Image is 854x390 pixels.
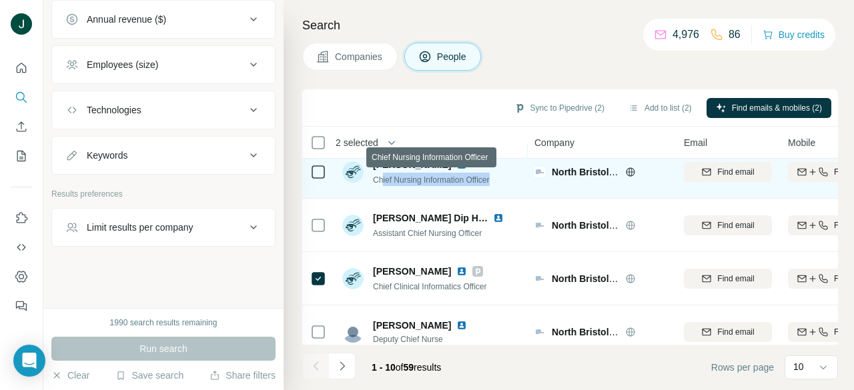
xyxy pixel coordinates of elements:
div: Annual revenue ($) [87,13,166,26]
span: North Bristol NHS Trust [552,327,657,337]
span: Mobile [788,136,815,149]
button: Navigate to next page [329,353,356,379]
button: Search [11,85,32,109]
p: 86 [729,27,741,43]
span: Find email [717,219,754,231]
span: of [396,362,404,373]
button: Dashboard [11,265,32,289]
span: Deputy Chief Nurse [373,333,483,345]
img: Avatar [342,161,364,183]
img: Avatar [342,215,364,236]
img: Logo of North Bristol NHS Trust [534,167,545,177]
button: Technologies [52,94,275,126]
img: Logo of North Bristol NHS Trust [534,220,545,231]
span: 2 selected [336,136,378,149]
button: Quick start [11,56,32,80]
img: LinkedIn logo [456,266,467,277]
img: LinkedIn logo [493,213,504,223]
button: My lists [11,144,32,168]
img: Avatar [342,321,364,343]
button: Find email [684,215,772,235]
span: North Bristol NHS Trust [552,167,657,177]
img: Avatar [11,13,32,35]
p: 10 [793,360,804,373]
span: [PERSON_NAME] Dip HE. BSc, RN. MSc, Psych. MBA [373,213,610,223]
button: Feedback [11,294,32,318]
img: LinkedIn logo [456,320,467,331]
span: Company [534,136,574,149]
div: 1990 search results remaining [110,317,218,329]
span: [PERSON_NAME] [373,319,451,332]
h4: Search [302,16,838,35]
button: Annual revenue ($) [52,3,275,35]
span: Companies [335,50,384,63]
span: results [372,362,441,373]
span: Find emails & mobiles (2) [732,102,822,114]
div: Limit results per company [87,221,193,234]
button: Buy credits [763,25,825,44]
span: [PERSON_NAME] [373,158,451,171]
span: North Bristol NHS Trust [552,273,657,284]
span: 1 - 10 [372,362,396,373]
button: Share filters [209,369,276,382]
button: Use Surfe API [11,235,32,259]
button: Enrich CSV [11,115,32,139]
button: Save search [115,369,183,382]
span: Rows per page [711,361,774,374]
button: Sync to Pipedrive (2) [505,98,614,118]
button: Find email [684,322,772,342]
span: North Bristol NHS Trust [552,220,657,231]
div: Employees (size) [87,58,158,71]
button: Find email [684,269,772,289]
button: Keywords [52,139,275,171]
img: Avatar [342,268,364,289]
div: Keywords [87,149,127,162]
span: People [437,50,468,63]
img: Logo of North Bristol NHS Trust [534,273,545,284]
div: Technologies [87,103,141,117]
span: Find email [717,166,754,178]
span: 59 [404,362,414,373]
img: Logo of North Bristol NHS Trust [534,327,545,337]
button: Find email [684,162,772,182]
button: Use Surfe on LinkedIn [11,206,32,230]
span: Email [684,136,707,149]
button: Clear [51,369,89,382]
div: Open Intercom Messenger [13,345,45,377]
button: Add to list (2) [619,98,701,118]
img: LinkedIn logo [456,159,467,170]
span: [PERSON_NAME] [373,265,451,278]
span: Assistant Chief Nursing Officer [373,229,482,238]
button: Limit results per company [52,211,275,243]
span: Chief Clinical Informatics Officer [373,282,487,291]
button: Find emails & mobiles (2) [707,98,831,118]
span: Find email [717,326,754,338]
p: 4,976 [673,27,699,43]
button: Employees (size) [52,49,275,81]
span: Chief Nursing Information Officer [373,175,490,185]
span: Find email [717,273,754,285]
p: Results preferences [51,188,276,200]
